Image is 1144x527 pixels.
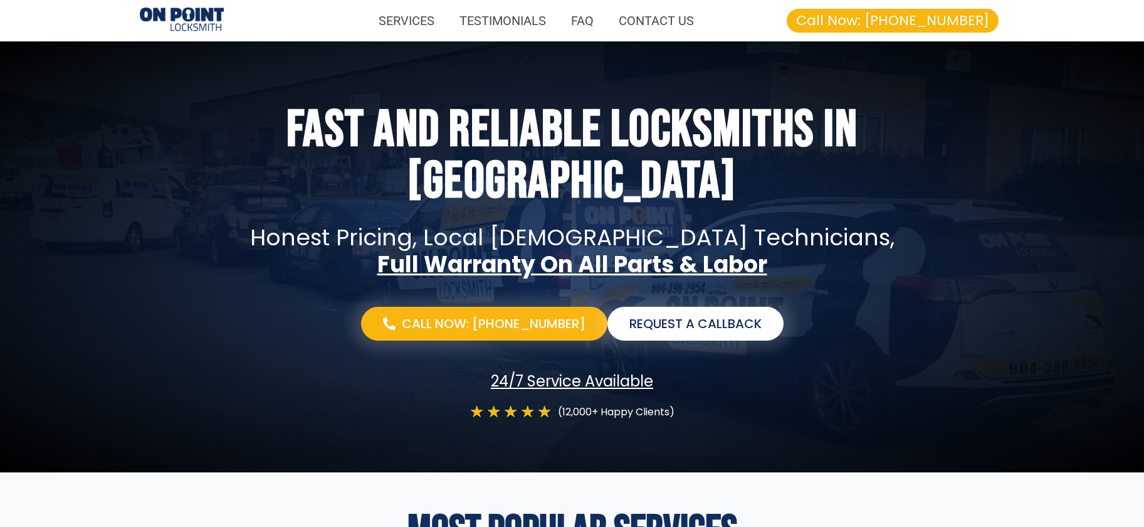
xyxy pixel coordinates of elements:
[259,105,886,208] h1: Fast and Reliable Locksmiths In [GEOGRAPHIC_DATA]
[558,403,674,420] p: (12,000+ Happy Clients)
[470,403,552,420] div: 5/5
[366,6,447,35] a: SERVICES
[520,403,535,420] i: ★
[486,403,501,420] i: ★
[236,6,706,35] nav: Menu
[503,403,518,420] i: ★
[447,6,559,35] a: TESTIMONIALS
[470,403,484,420] i: ★
[402,316,585,331] span: Call Now: [PHONE_NUMBER]
[171,224,973,251] p: Honest pricing, local [DEMOGRAPHIC_DATA] technicians,
[537,403,552,420] i: ★
[787,9,999,33] a: Call Now: [PHONE_NUMBER]
[796,14,989,28] span: Call Now: [PHONE_NUMBER]
[629,316,762,331] span: Request a Callback
[140,8,224,33] img: Locksmiths Locations 1
[491,373,653,391] span: 24/7 Service Available
[607,307,784,341] a: Request a Callback
[361,307,607,341] a: Call Now: [PHONE_NUMBER]
[606,6,706,35] a: CONTACT US
[377,248,767,280] strong: Full Warranty On All Parts & Labor
[559,6,606,35] a: FAQ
